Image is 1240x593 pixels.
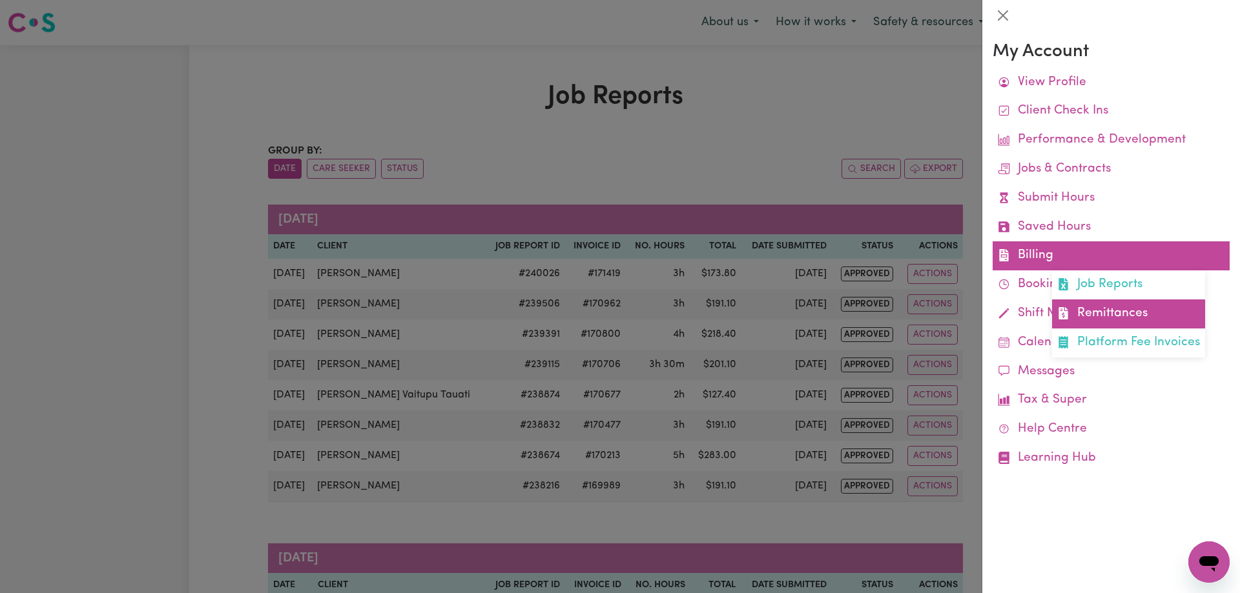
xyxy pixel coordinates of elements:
a: Remittances [1052,299,1205,328]
a: View Profile [993,68,1230,97]
a: Platform Fee Invoices [1052,328,1205,357]
a: Performance & Development [993,126,1230,155]
a: BillingJob ReportsRemittancesPlatform Fee Invoices [993,241,1230,270]
a: Messages [993,357,1230,387]
a: Job Reports [1052,270,1205,299]
button: Close [993,5,1013,26]
a: Tax & Super [993,386,1230,415]
a: Bookings [993,270,1230,299]
a: Saved Hours [993,213,1230,242]
a: Learning Hub [993,444,1230,473]
a: Help Centre [993,415,1230,444]
h3: My Account [993,41,1230,63]
a: Client Check Ins [993,97,1230,126]
a: Shift Notes [993,299,1230,328]
a: Submit Hours [993,184,1230,213]
a: Calendar [993,328,1230,357]
a: Jobs & Contracts [993,155,1230,184]
iframe: Button to launch messaging window [1188,541,1230,583]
